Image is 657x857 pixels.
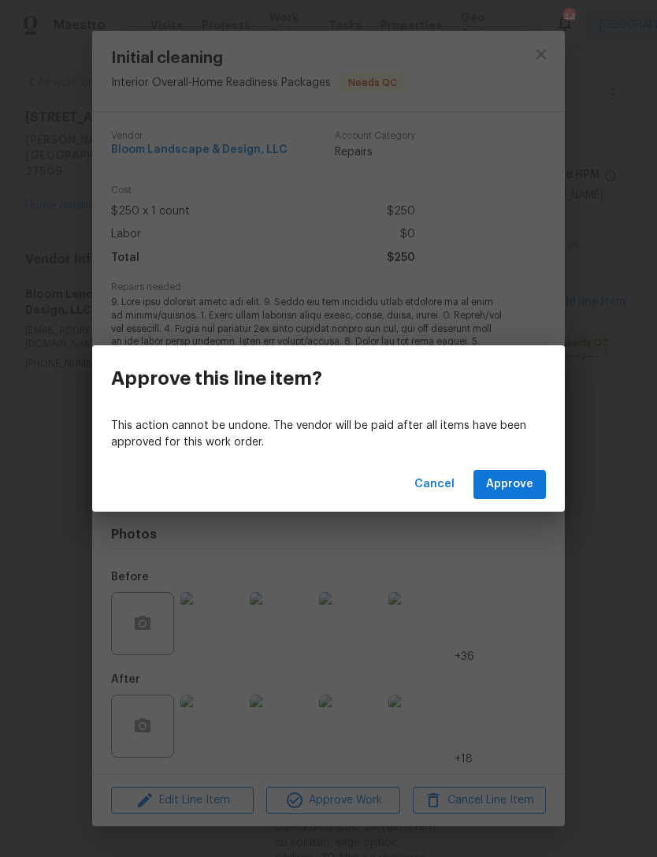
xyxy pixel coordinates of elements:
span: Cancel [414,475,455,494]
button: Cancel [408,470,461,499]
h3: Approve this line item? [111,367,322,389]
button: Approve [473,470,546,499]
p: This action cannot be undone. The vendor will be paid after all items have been approved for this... [111,418,546,451]
span: Approve [486,475,533,494]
